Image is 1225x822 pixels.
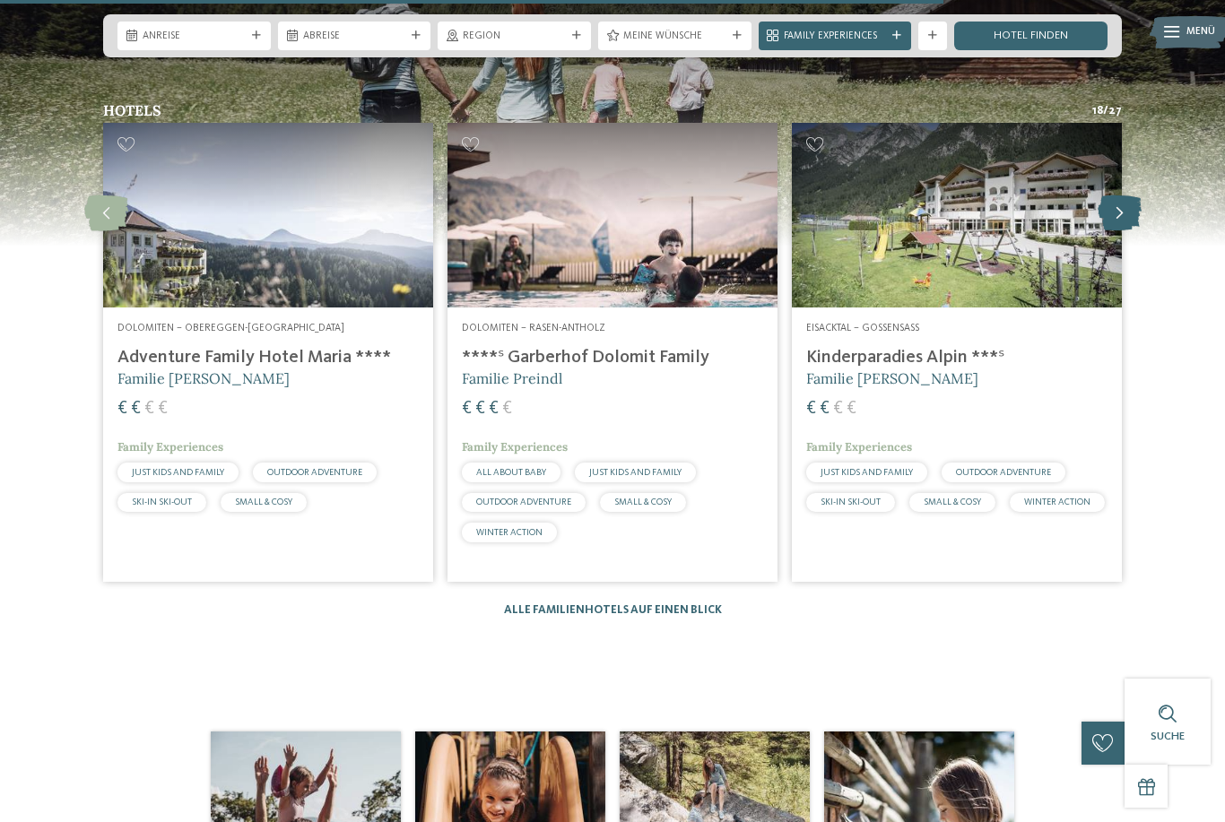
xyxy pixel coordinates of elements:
[131,400,141,418] span: €
[821,498,881,506] span: SKI-IN SKI-OUT
[614,498,672,506] span: SMALL & COSY
[462,369,562,387] span: Familie Preindl
[462,439,568,454] span: Family Experiences
[589,468,682,477] span: JUST KIDS AND FAMILY
[132,468,224,477] span: JUST KIDS AND FAMILY
[792,123,1122,582] a: Kinderfreundliches Hotel in Südtirol mit Pool gesucht? Eisacktal – Gossensass Kinderparadies Alpi...
[462,347,763,368] h4: ****ˢ Garberhof Dolomit Family
[476,468,546,477] span: ALL ABOUT BABY
[117,439,223,454] span: Family Experiences
[103,123,433,582] a: Kinderfreundliches Hotel in Südtirol mit Pool gesucht? Dolomiten – Obereggen-[GEOGRAPHIC_DATA] Ad...
[821,468,913,477] span: JUST KIDS AND FAMILY
[103,123,433,308] img: Adventure Family Hotel Maria ****
[806,400,816,418] span: €
[476,498,571,506] span: OUTDOOR ADVENTURE
[463,30,566,44] span: Region
[1108,103,1122,119] span: 27
[447,123,778,308] img: Kinderfreundliches Hotel in Südtirol mit Pool gesucht?
[806,347,1108,368] h4: Kinderparadies Alpin ***ˢ
[117,347,419,368] h4: Adventure Family Hotel Maria ****
[117,323,344,333] span: Dolomiten – Obereggen-[GEOGRAPHIC_DATA]
[303,30,406,44] span: Abreise
[623,30,726,44] span: Meine Wünsche
[158,400,168,418] span: €
[447,123,778,582] a: Kinderfreundliches Hotel in Südtirol mit Pool gesucht? Dolomiten – Rasen-Antholz ****ˢ Garberhof ...
[143,30,246,44] span: Anreise
[462,323,605,333] span: Dolomiten – Rasen-Antholz
[954,22,1108,50] a: Hotel finden
[475,400,485,418] span: €
[1151,731,1185,742] span: Suche
[117,400,127,418] span: €
[489,400,499,418] span: €
[144,400,154,418] span: €
[504,604,722,616] a: Alle Familienhotels auf einen Blick
[806,369,978,387] span: Familie [PERSON_NAME]
[502,400,512,418] span: €
[267,468,362,477] span: OUTDOOR ADVENTURE
[1092,103,1103,119] span: 18
[462,400,472,418] span: €
[476,528,543,537] span: WINTER ACTION
[924,498,981,506] span: SMALL & COSY
[792,123,1122,308] img: Kinderparadies Alpin ***ˢ
[956,468,1051,477] span: OUTDOOR ADVENTURE
[1024,498,1090,506] span: WINTER ACTION
[784,30,887,44] span: Family Experiences
[806,323,919,333] span: Eisacktal – Gossensass
[1103,103,1108,119] span: /
[132,498,192,506] span: SKI-IN SKI-OUT
[847,400,856,418] span: €
[235,498,292,506] span: SMALL & COSY
[833,400,843,418] span: €
[820,400,830,418] span: €
[117,369,290,387] span: Familie [PERSON_NAME]
[806,439,912,454] span: Family Experiences
[103,101,161,119] span: Hotels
